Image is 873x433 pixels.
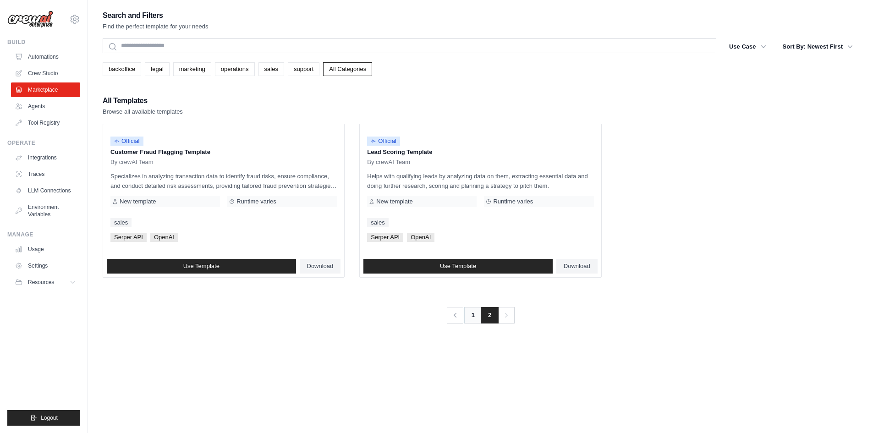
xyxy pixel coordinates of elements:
p: Helps with qualifying leads by analyzing data on them, extracting essential data and doing furthe... [367,171,593,191]
a: Automations [11,49,80,64]
span: Download [307,263,334,270]
span: OpenAI [150,233,178,242]
h2: All Templates [103,94,183,107]
a: Download [556,259,598,274]
a: sales [258,62,284,76]
p: Browse all available templates [103,107,183,116]
a: Use Template [363,259,553,274]
div: Build [7,38,80,46]
div: Manage [7,231,80,238]
p: Lead Scoring Template [367,148,593,157]
span: Runtime varies [236,198,276,205]
p: Customer Fraud Flagging Template [110,148,337,157]
button: Sort By: Newest First [777,38,858,55]
a: Tool Registry [11,115,80,130]
a: LLM Connections [11,183,80,198]
span: Official [367,137,400,146]
span: Runtime varies [493,198,533,205]
p: Find the perfect template for your needs [103,22,209,31]
button: Use Case [724,38,772,55]
a: legal [145,62,169,76]
span: By crewAI Team [367,159,410,166]
a: All Categories [323,62,372,76]
span: 2 [481,307,499,323]
span: OpenAI [407,233,434,242]
button: Logout [7,410,80,426]
span: New template [120,198,156,205]
div: Operate [7,139,80,147]
a: Crew Studio [11,66,80,81]
a: Agents [11,99,80,114]
a: Download [300,259,341,274]
span: Logout [41,414,58,422]
h2: Search and Filters [103,9,209,22]
span: Use Template [183,263,220,270]
a: marketing [173,62,211,76]
span: Official [110,137,143,146]
button: Resources [11,275,80,290]
span: Serper API [110,233,147,242]
a: Environment Variables [11,200,80,222]
span: Use Template [440,263,476,270]
img: Logo [7,11,53,28]
a: Marketplace [11,82,80,97]
a: Integrations [11,150,80,165]
a: Usage [11,242,80,257]
span: New template [376,198,412,205]
a: Traces [11,167,80,181]
a: sales [110,218,132,227]
a: Use Template [107,259,296,274]
a: support [288,62,319,76]
span: Serper API [367,233,403,242]
nav: Pagination [446,307,515,323]
p: Specializes in analyzing transaction data to identify fraud risks, ensure compliance, and conduct... [110,171,337,191]
span: Download [564,263,590,270]
a: sales [367,218,388,227]
a: backoffice [103,62,141,76]
span: Resources [28,279,54,286]
a: Settings [11,258,80,273]
span: By crewAI Team [110,159,154,166]
a: operations [215,62,255,76]
a: 1 [464,307,482,323]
